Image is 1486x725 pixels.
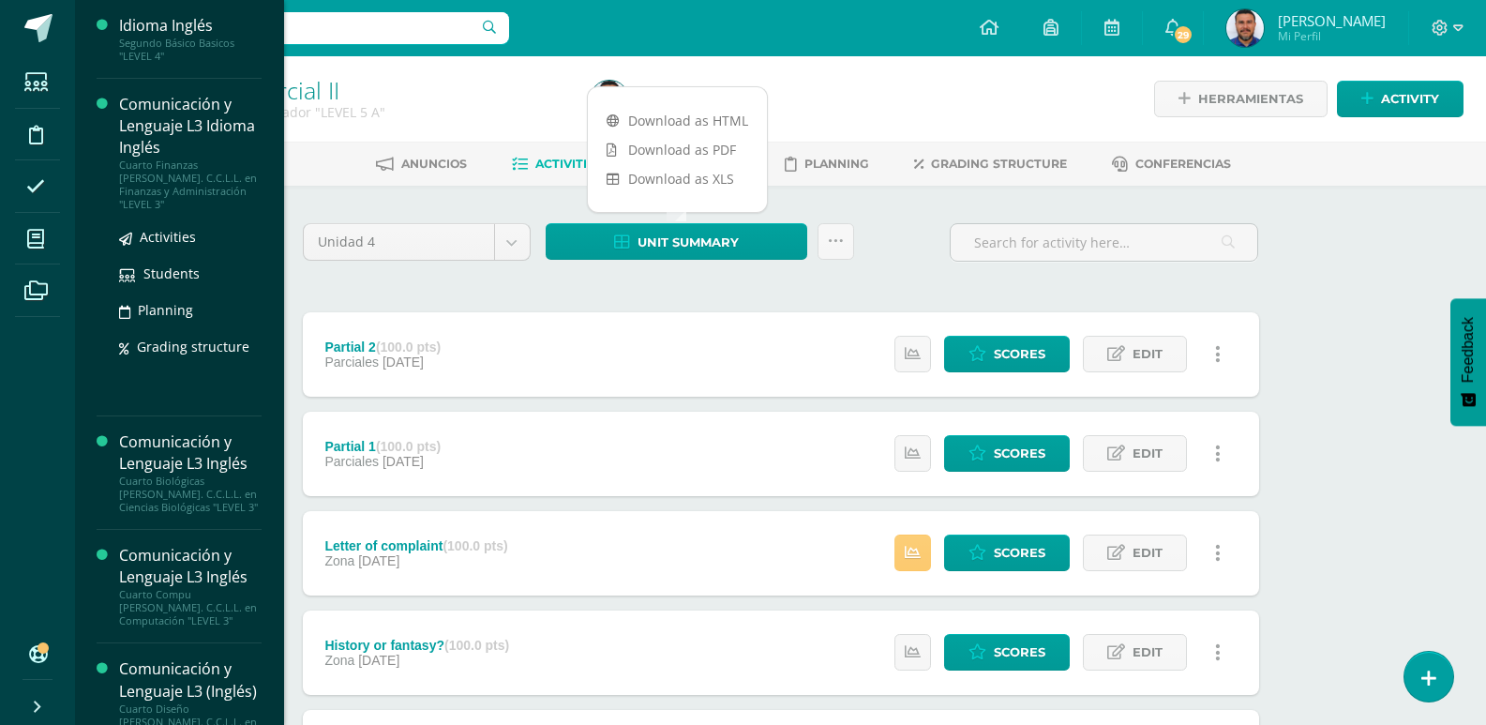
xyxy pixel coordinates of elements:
[994,436,1045,471] span: Scores
[304,224,530,260] a: Unidad 4
[119,226,262,248] a: Activities
[1450,298,1486,426] button: Feedback - Mostrar encuesta
[376,149,467,179] a: Anuncios
[383,355,424,370] span: [DATE]
[1135,157,1231,171] span: Conferencias
[119,545,262,588] div: Comunicación y Lenguaje L3 Inglés
[138,301,193,319] span: Planning
[358,553,399,568] span: [DATE]
[588,164,767,193] a: Download as XLS
[318,224,480,260] span: Unidad 4
[119,263,262,284] a: Students
[137,338,249,355] span: Grading structure
[1173,24,1193,45] span: 29
[638,225,739,260] span: Unit summary
[324,340,441,355] div: Partial 2
[1154,81,1328,117] a: Herramientas
[401,157,467,171] span: Anuncios
[546,223,807,260] a: Unit summary
[119,94,262,211] a: Comunicación y Lenguaje L3 Idioma InglésCuarto Finanzas [PERSON_NAME]. C.C.L.L. en Finanzas y Adm...
[119,299,262,321] a: Planning
[994,635,1045,670] span: Scores
[119,94,262,159] div: Comunicación y Lenguaje L3 Idioma Inglés
[119,545,262,627] a: Comunicación y Lenguaje L3 InglésCuarto Compu [PERSON_NAME]. C.C.L.L. en Computación "LEVEL 3"
[1133,436,1163,471] span: Edit
[140,228,196,246] span: Activities
[119,431,262,475] div: Comunicación y Lenguaje L3 Inglés
[1226,9,1264,47] img: 1e40cb41d2dde1487ece8400d40bf57c.png
[376,439,441,454] strong: (100.0 pts)
[383,454,424,469] span: [DATE]
[119,159,262,211] div: Cuarto Finanzas [PERSON_NAME]. C.C.L.L. en Finanzas y Administración "LEVEL 3"
[444,638,509,653] strong: (100.0 pts)
[1278,11,1386,30] span: [PERSON_NAME]
[119,658,262,702] div: Comunicación y Lenguaje L3 (Inglés)
[119,15,262,63] a: Idioma InglésSegundo Básico Basicos "LEVEL 4"
[944,435,1070,472] a: Scores
[119,588,262,627] div: Cuarto Compu [PERSON_NAME]. C.C.L.L. en Computación "LEVEL 3"
[944,634,1070,671] a: Scores
[512,149,602,179] a: Activities
[1133,536,1163,570] span: Edit
[119,15,262,37] div: Idioma Inglés
[119,431,262,514] a: Comunicación y Lenguaje L3 InglésCuarto Biológicas [PERSON_NAME]. C.C.L.L. en Ciencias Biológicas...
[324,653,354,668] span: Zona
[804,157,869,171] span: Planning
[443,538,507,553] strong: (100.0 pts)
[785,149,869,179] a: Planning
[358,653,399,668] span: [DATE]
[119,336,262,357] a: Grading structure
[1460,317,1477,383] span: Feedback
[324,538,507,553] div: Letter of complaint
[1198,82,1303,116] span: Herramientas
[119,37,262,63] div: Segundo Básico Basicos "LEVEL 4"
[591,81,628,118] img: 1e40cb41d2dde1487ece8400d40bf57c.png
[1133,635,1163,670] span: Edit
[994,337,1045,371] span: Scores
[87,12,509,44] input: Search a user…
[143,264,200,282] span: Students
[324,638,509,653] div: History or fantasy?
[931,157,1067,171] span: Grading structure
[944,336,1070,372] a: Scores
[324,355,379,370] span: Parciales
[119,475,262,514] div: Cuarto Biológicas [PERSON_NAME]. C.C.L.L. en Ciencias Biológicas "LEVEL 3"
[146,77,568,103] h1: Inglés Comercial II
[146,103,568,121] div: Quinto PC Perito Contador 'LEVEL 5 A'
[951,224,1257,261] input: Search for activity here…
[944,535,1070,571] a: Scores
[1112,149,1231,179] a: Conferencias
[324,454,379,469] span: Parciales
[588,135,767,164] a: Download as PDF
[994,536,1045,570] span: Scores
[1381,82,1439,116] span: Activity
[324,439,441,454] div: Partial 1
[535,157,602,171] span: Activities
[588,106,767,135] a: Download as HTML
[324,553,354,568] span: Zona
[1278,28,1386,44] span: Mi Perfil
[376,340,441,355] strong: (100.0 pts)
[914,149,1067,179] a: Grading structure
[1337,81,1463,117] a: Activity
[1133,337,1163,371] span: Edit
